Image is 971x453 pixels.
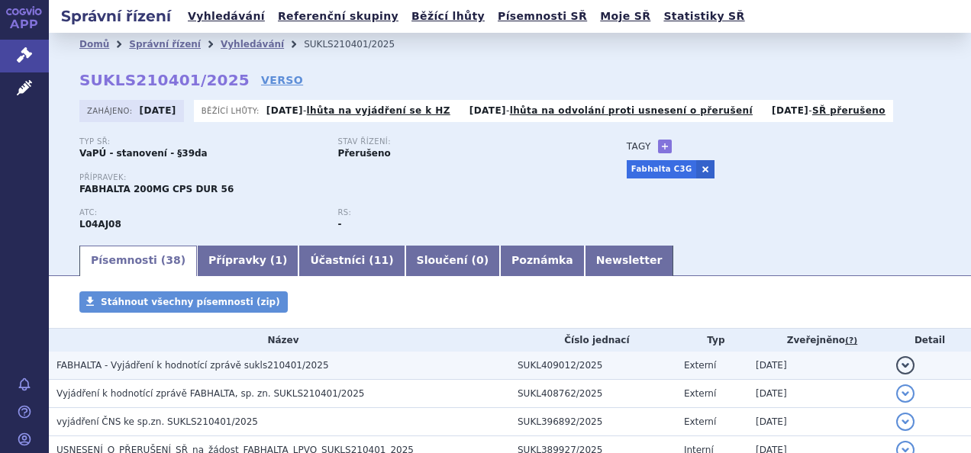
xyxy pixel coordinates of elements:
[772,105,808,116] strong: [DATE]
[261,72,303,88] a: VERSO
[197,246,298,276] a: Přípravky (1)
[748,329,889,352] th: Zveřejněno
[79,148,208,159] strong: VaPÚ - stanovení - §39da
[166,254,180,266] span: 38
[510,352,676,380] td: SUKL409012/2025
[896,384,915,403] button: detail
[56,360,329,371] span: FABHALTA - Vyjádření k hodnotící zprávě sukls210401/2025
[374,254,389,266] span: 11
[658,140,672,153] a: +
[273,6,403,27] a: Referenční skupiny
[493,6,592,27] a: Písemnosti SŘ
[129,39,201,50] a: Správní řízení
[307,105,450,116] a: lhůta na vyjádření se k HZ
[304,33,415,56] li: SUKLS210401/2025
[202,104,263,117] span: Běžící lhůty:
[585,246,674,276] a: Newsletter
[748,380,889,408] td: [DATE]
[510,380,676,408] td: SUKL408762/2025
[49,5,183,27] h2: Správní řízení
[772,104,886,117] p: -
[627,160,696,178] a: Fabhalta C3G
[79,291,288,313] a: Stáhnout všechny písemnosti (zip)
[500,246,585,276] a: Poznámka
[469,105,506,116] strong: [DATE]
[684,360,716,371] span: Externí
[748,408,889,436] td: [DATE]
[659,6,749,27] a: Statistiky SŘ
[101,297,280,307] span: Stáhnout všechny písemnosti (zip)
[684,416,716,427] span: Externí
[676,329,748,352] th: Typ
[812,105,886,116] a: SŘ přerušeno
[337,219,341,230] strong: -
[845,336,857,346] abbr: (?)
[183,6,269,27] a: Vyhledávání
[748,352,889,380] td: [DATE]
[266,105,303,116] strong: [DATE]
[337,137,580,146] p: Stav řízení:
[140,105,176,116] strong: [DATE]
[627,137,651,156] h3: Tagy
[469,104,753,117] p: -
[49,329,510,352] th: Název
[510,408,676,436] td: SUKL396892/2025
[684,388,716,399] span: Externí
[337,148,390,159] strong: Přerušeno
[79,219,121,230] strong: IPTAKOPAN
[79,137,322,146] p: Typ SŘ:
[56,416,258,427] span: vyjádření ČNS ke sp.zn. SUKLS210401/2025
[79,173,596,182] p: Přípravek:
[266,104,450,117] p: -
[79,71,250,89] strong: SUKLS210401/2025
[405,246,500,276] a: Sloučení (0)
[87,104,135,117] span: Zahájeno:
[407,6,489,27] a: Běžící lhůty
[337,208,580,217] p: RS:
[889,329,971,352] th: Detail
[896,356,915,374] button: detail
[476,254,484,266] span: 0
[896,413,915,431] button: detail
[79,39,109,50] a: Domů
[275,254,282,266] span: 1
[221,39,284,50] a: Vyhledávání
[510,329,676,352] th: Číslo jednací
[595,6,655,27] a: Moje SŘ
[79,184,234,194] span: FABHALTA 200MG CPS DUR 56
[510,105,753,116] a: lhůta na odvolání proti usnesení o přerušení
[79,246,197,276] a: Písemnosti (38)
[79,208,322,217] p: ATC:
[298,246,405,276] a: Účastníci (11)
[56,388,364,399] span: Vyjádření k hodnotící zprávě FABHALTA, sp. zn. SUKLS210401/2025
